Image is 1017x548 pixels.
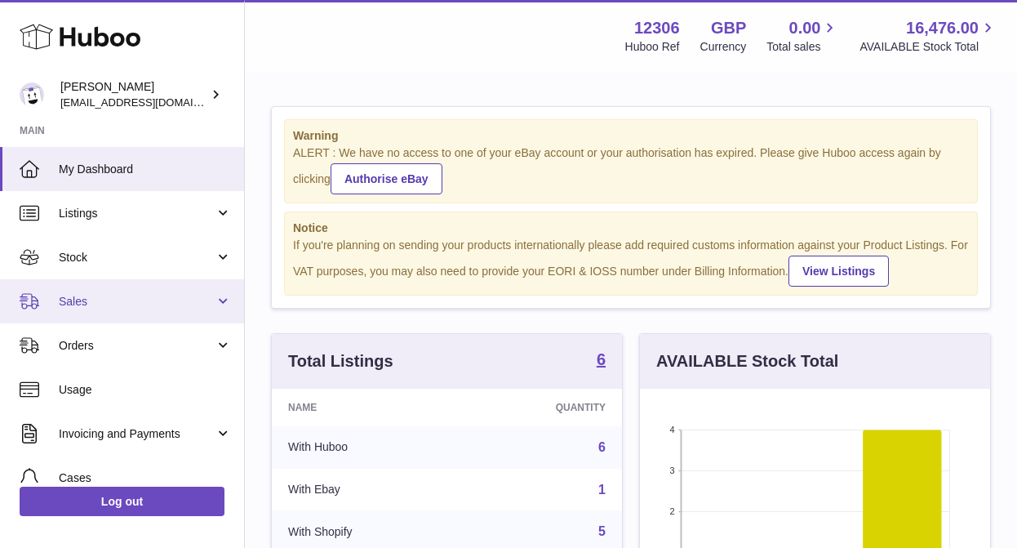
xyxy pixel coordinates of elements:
[293,221,969,236] strong: Notice
[669,466,674,475] text: 3
[272,426,460,469] td: With Huboo
[59,206,215,221] span: Listings
[272,469,460,511] td: With Ebay
[59,470,232,486] span: Cases
[331,163,442,194] a: Authorise eBay
[59,382,232,398] span: Usage
[59,250,215,265] span: Stock
[59,426,215,442] span: Invoicing and Payments
[59,338,215,354] span: Orders
[293,128,969,144] strong: Warning
[766,17,839,55] a: 0.00 Total sales
[766,39,839,55] span: Total sales
[597,351,606,371] a: 6
[60,96,240,109] span: [EMAIL_ADDRESS][DOMAIN_NAME]
[789,17,821,39] span: 0.00
[656,350,838,372] h3: AVAILABLE Stock Total
[288,350,393,372] h3: Total Listings
[20,487,224,516] a: Log out
[20,82,44,107] img: hello@otect.co
[634,17,680,39] strong: 12306
[597,351,606,368] strong: 6
[59,294,215,310] span: Sales
[598,483,606,497] a: 1
[859,39,997,55] span: AVAILABLE Stock Total
[598,440,606,454] a: 6
[59,162,232,177] span: My Dashboard
[460,389,622,426] th: Quantity
[859,17,997,55] a: 16,476.00 AVAILABLE Stock Total
[700,39,747,55] div: Currency
[906,17,979,39] span: 16,476.00
[60,79,207,110] div: [PERSON_NAME]
[669,425,674,434] text: 4
[598,524,606,538] a: 5
[711,17,746,39] strong: GBP
[293,238,969,287] div: If you're planning on sending your products internationally please add required customs informati...
[788,256,889,287] a: View Listings
[293,145,969,194] div: ALERT : We have no access to one of your eBay account or your authorisation has expired. Please g...
[625,39,680,55] div: Huboo Ref
[669,506,674,516] text: 2
[272,389,460,426] th: Name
